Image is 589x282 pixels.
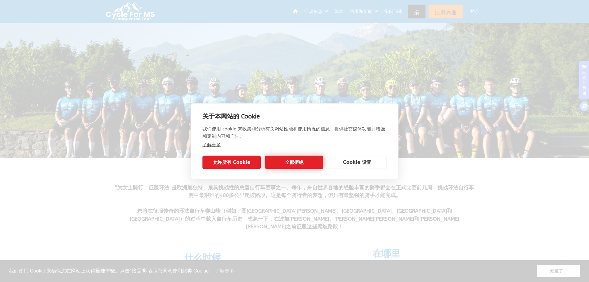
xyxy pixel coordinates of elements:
[202,142,221,147] a: 了解更多
[213,160,250,165] font: 允许所有 Cookie
[202,156,261,169] button: 允许所有 Cookie
[265,156,323,169] button: 全部拒绝
[285,160,303,165] font: 全部拒绝
[343,160,371,165] font: Cookie 设置
[202,113,260,120] font: 关于本网站的 Cookie
[328,156,387,169] button: Cookie 设置
[202,126,385,139] font: 我们使用 cookie 来收集和分析有关网站性能和使用情况的信息，提供社交媒体功能并增强和定制内容和广告。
